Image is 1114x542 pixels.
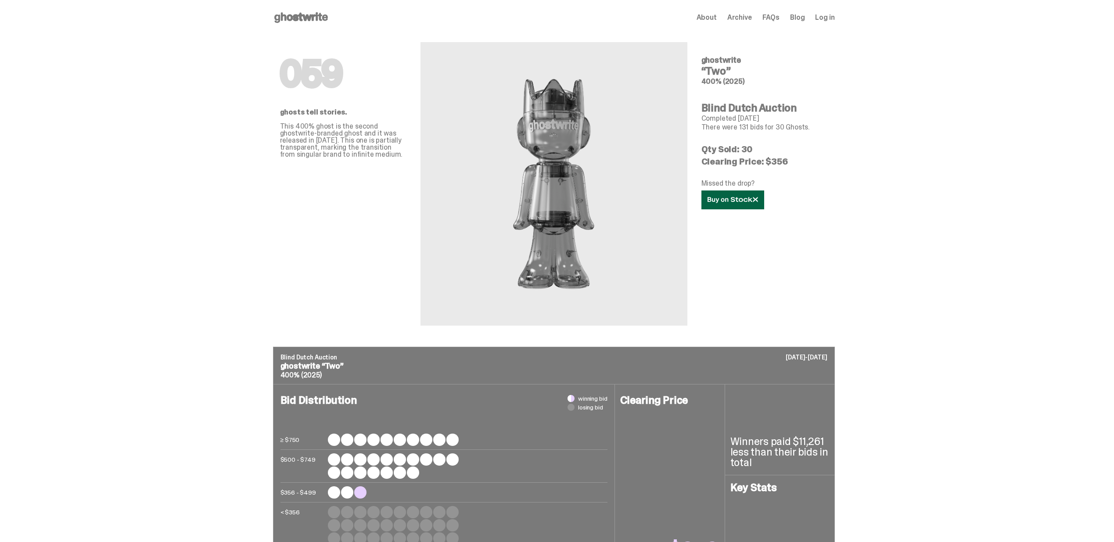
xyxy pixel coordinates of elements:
[762,14,780,21] a: FAQs
[730,482,829,493] h4: Key Stats
[280,486,324,499] p: $356 - $499
[280,123,406,158] p: This 400% ghost is the second ghostwrite-branded ghost and it was released in [DATE]. This one is...
[701,77,745,86] span: 400% (2025)
[727,14,752,21] a: Archive
[697,14,717,21] a: About
[790,14,805,21] a: Blog
[280,56,406,91] h1: 059
[620,395,719,406] h4: Clearing Price
[578,395,607,402] span: winning bid
[280,354,827,360] p: Blind Dutch Auction
[701,66,828,76] h4: “Two”
[280,453,324,479] p: $500 - $749
[280,109,406,116] p: ghosts tell stories.
[701,145,828,154] p: Qty Sold: 30
[578,404,603,410] span: losing bid
[701,115,828,122] p: Completed [DATE]
[280,434,324,446] p: ≥ $750
[730,436,829,468] p: Winners paid $11,261 less than their bids in total
[701,103,828,113] h4: Blind Dutch Auction
[701,124,828,131] p: There were 131 bids for 30 Ghosts.
[457,63,650,305] img: ghostwrite&ldquo;Two&rdquo;
[815,14,834,21] a: Log in
[786,354,827,360] p: [DATE]-[DATE]
[280,362,827,370] p: ghostwrite “Two”
[701,180,828,187] p: Missed the drop?
[280,395,607,434] h4: Bid Distribution
[280,370,322,380] span: 400% (2025)
[701,55,741,65] span: ghostwrite
[701,157,828,166] p: Clearing Price: $356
